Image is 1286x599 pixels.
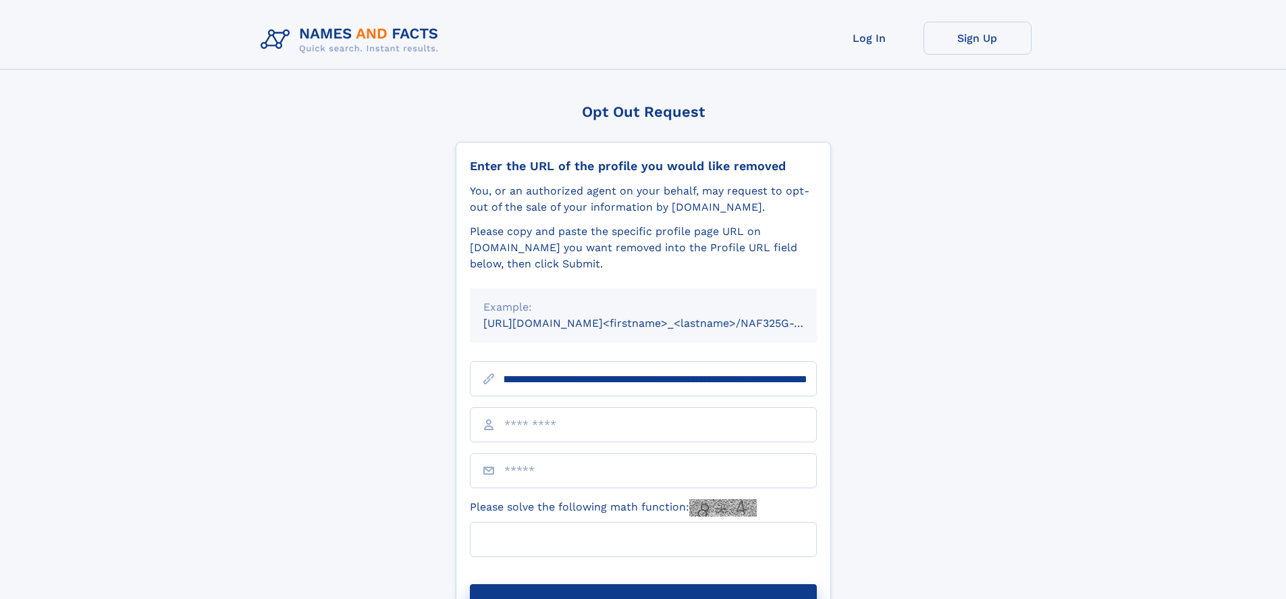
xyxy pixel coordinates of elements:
[470,159,817,174] div: Enter the URL of the profile you would like removed
[815,22,923,55] a: Log In
[470,499,757,517] label: Please solve the following math function:
[456,103,831,120] div: Opt Out Request
[470,183,817,215] div: You, or an authorized agent on your behalf, may request to opt-out of the sale of your informatio...
[470,224,817,272] div: Please copy and paste the specific profile page URL on [DOMAIN_NAME] you want removed into the Pr...
[255,22,450,58] img: Logo Names and Facts
[483,317,842,330] small: [URL][DOMAIN_NAME]<firstname>_<lastname>/NAF325G-xxxxxxxx
[483,299,803,315] div: Example:
[923,22,1032,55] a: Sign Up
